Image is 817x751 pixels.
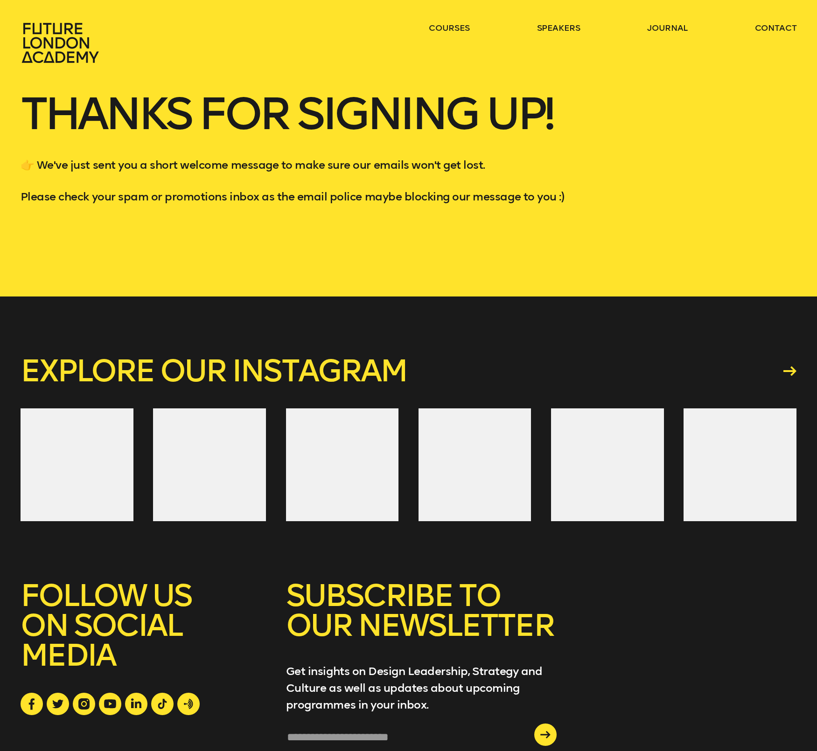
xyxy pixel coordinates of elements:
p: Please check your spam or promotions inbox as the email police maybe blocking our message to you :)‌ [21,188,796,222]
h5: FOLLOW US ON SOCIAL MEDIA [21,581,265,693]
a: courses [429,22,470,34]
a: journal [647,22,688,34]
a: speakers [537,22,580,34]
p: 👉 We've just sent you a short welcome message to make sure our emails won't get lost. [21,157,796,173]
h5: SUBSCRIBE TO OUR NEWSLETTER [286,581,557,663]
a: Explore our instagram [21,356,796,386]
a: contact [755,22,797,34]
h1: Thanks for signing up! [21,93,796,157]
p: Get insights on Design Leadership, Strategy and Culture as well as updates about upcoming program... [286,663,557,713]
